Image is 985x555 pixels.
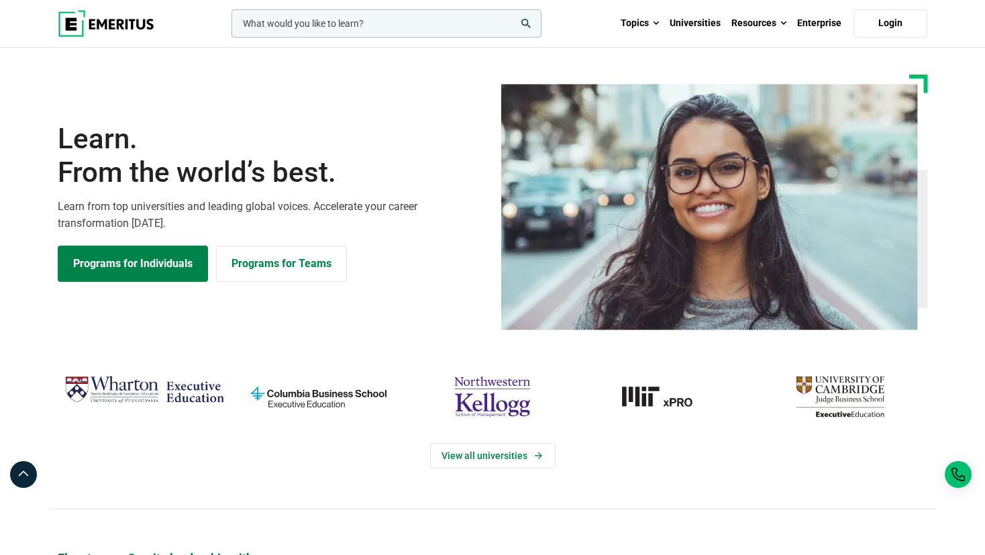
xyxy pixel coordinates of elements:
span: From the world’s best. [58,156,484,189]
img: cambridge-judge-business-school [760,370,921,423]
img: columbia-business-school [238,370,399,423]
img: northwestern-kellogg [412,370,572,423]
p: Learn from top universities and leading global voices. Accelerate your career transformation [DATE]. [58,198,484,232]
a: Login [853,9,927,38]
a: View Universities [430,443,556,468]
img: Wharton Executive Education [64,370,225,410]
a: MIT-xPRO [586,370,747,423]
img: MIT xPRO [586,370,747,423]
input: woocommerce-product-search-field-0 [231,9,541,38]
a: Explore Programs [58,246,208,282]
a: Explore for Business [216,246,347,282]
img: Learn from the world's best [501,84,918,330]
h1: Learn. [58,122,484,190]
